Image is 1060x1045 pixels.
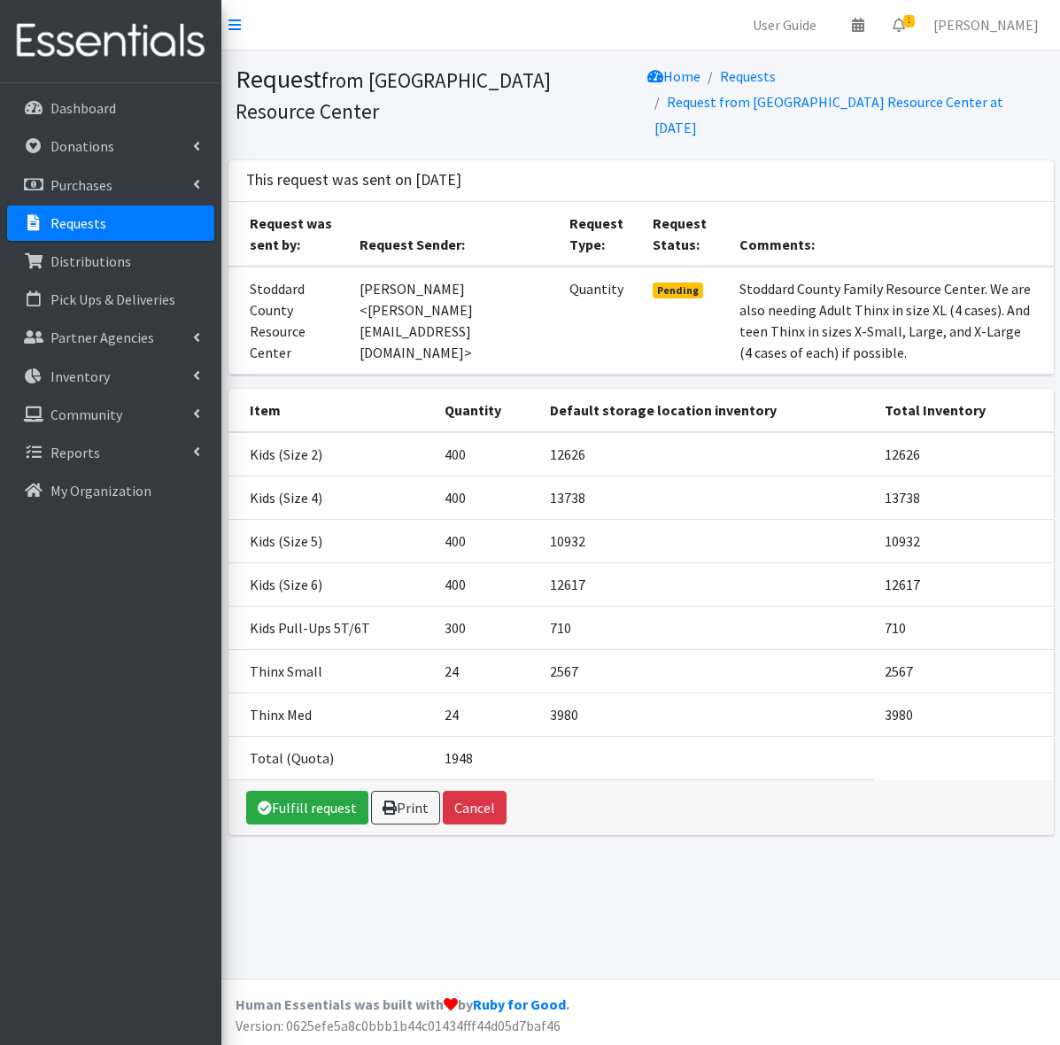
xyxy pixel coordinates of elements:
[236,995,569,1013] strong: Human Essentials was built with by .
[919,7,1053,43] a: [PERSON_NAME]
[434,432,539,476] td: 400
[228,519,434,562] td: Kids (Size 5)
[7,397,214,432] a: Community
[539,519,874,562] td: 10932
[50,176,112,194] p: Purchases
[7,359,214,394] a: Inventory
[434,693,539,736] td: 24
[246,791,368,824] a: Fulfill request
[228,432,434,476] td: Kids (Size 2)
[559,267,643,375] td: Quantity
[228,693,434,736] td: Thinx Med
[443,791,507,824] button: Cancel
[7,205,214,241] a: Requests
[874,606,1054,649] td: 710
[7,244,214,279] a: Distributions
[371,791,440,824] a: Print
[654,93,1003,136] a: Request from [GEOGRAPHIC_DATA] Resource Center at [DATE]
[434,606,539,649] td: 300
[7,128,214,164] a: Donations
[874,476,1054,519] td: 13738
[236,1017,561,1034] span: Version: 0625efe5a8c0bbb1b44c01434fff44d05d7baf46
[50,99,116,117] p: Dashboard
[349,267,559,375] td: [PERSON_NAME] <[PERSON_NAME][EMAIL_ADDRESS][DOMAIN_NAME]>
[50,368,110,385] p: Inventory
[228,736,434,779] td: Total (Quota)
[7,90,214,126] a: Dashboard
[50,444,100,461] p: Reports
[246,171,461,190] h3: This request was sent on [DATE]
[642,202,729,267] th: Request Status:
[539,562,874,606] td: 12617
[874,432,1054,476] td: 12626
[539,389,874,432] th: Default storage location inventory
[50,406,122,423] p: Community
[434,649,539,693] td: 24
[739,7,831,43] a: User Guide
[236,67,551,124] small: from [GEOGRAPHIC_DATA] Resource Center
[539,476,874,519] td: 13738
[228,476,434,519] td: Kids (Size 4)
[7,282,214,317] a: Pick Ups & Deliveries
[647,67,700,85] a: Home
[7,167,214,203] a: Purchases
[50,482,151,499] p: My Organization
[874,519,1054,562] td: 10932
[7,473,214,508] a: My Organization
[729,267,1053,375] td: Stoddard County Family Resource Center. We are also needing Adult Thinx in size XL (4 cases). And...
[874,389,1054,432] th: Total Inventory
[473,995,566,1013] a: Ruby for Good
[729,202,1053,267] th: Comments:
[874,693,1054,736] td: 3980
[653,283,703,298] span: Pending
[539,649,874,693] td: 2567
[720,67,776,85] a: Requests
[878,7,919,43] a: 1
[874,562,1054,606] td: 12617
[50,290,175,308] p: Pick Ups & Deliveries
[539,606,874,649] td: 710
[539,432,874,476] td: 12626
[539,693,874,736] td: 3980
[434,389,539,432] th: Quantity
[7,435,214,470] a: Reports
[228,389,434,432] th: Item
[228,202,350,267] th: Request was sent by:
[434,736,539,779] td: 1948
[228,562,434,606] td: Kids (Size 6)
[874,649,1054,693] td: 2567
[50,252,131,270] p: Distributions
[50,137,114,155] p: Donations
[50,329,154,346] p: Partner Agencies
[903,15,915,27] span: 1
[228,267,350,375] td: Stoddard County Resource Center
[50,214,106,232] p: Requests
[7,12,214,71] img: HumanEssentials
[559,202,643,267] th: Request Type:
[434,476,539,519] td: 400
[228,606,434,649] td: Kids Pull-Ups 5T/6T
[434,562,539,606] td: 400
[236,64,635,125] h1: Request
[7,320,214,355] a: Partner Agencies
[228,649,434,693] td: Thinx Small
[434,519,539,562] td: 400
[349,202,559,267] th: Request Sender:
